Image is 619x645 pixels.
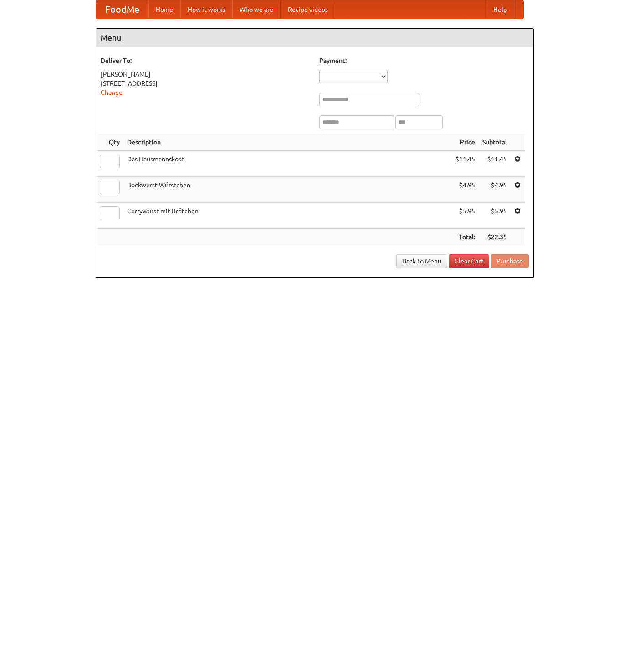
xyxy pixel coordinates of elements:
[396,254,447,268] a: Back to Menu
[101,89,123,96] a: Change
[479,134,511,151] th: Subtotal
[101,56,310,65] h5: Deliver To:
[452,229,479,246] th: Total:
[96,134,123,151] th: Qty
[452,177,479,203] td: $4.95
[479,151,511,177] td: $11.45
[452,203,479,229] td: $5.95
[319,56,529,65] h5: Payment:
[123,151,452,177] td: Das Hausmannskost
[479,177,511,203] td: $4.95
[148,0,180,19] a: Home
[123,177,452,203] td: Bockwurst Würstchen
[479,229,511,246] th: $22.35
[123,134,452,151] th: Description
[232,0,281,19] a: Who we are
[491,254,529,268] button: Purchase
[449,254,489,268] a: Clear Cart
[486,0,514,19] a: Help
[123,203,452,229] td: Currywurst mit Brötchen
[96,0,148,19] a: FoodMe
[479,203,511,229] td: $5.95
[101,79,310,88] div: [STREET_ADDRESS]
[180,0,232,19] a: How it works
[101,70,310,79] div: [PERSON_NAME]
[452,151,479,177] td: $11.45
[452,134,479,151] th: Price
[281,0,335,19] a: Recipe videos
[96,29,533,47] h4: Menu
